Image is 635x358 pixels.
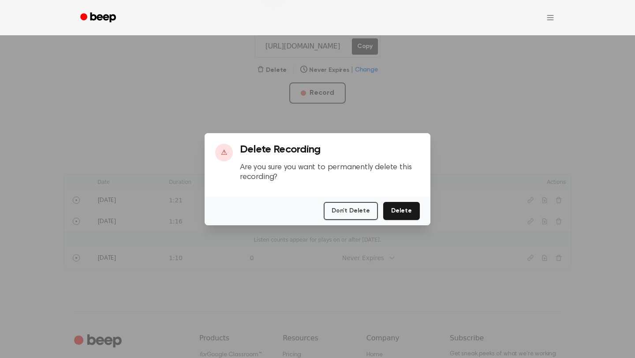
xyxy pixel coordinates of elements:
button: Delete [383,202,420,220]
h3: Delete Recording [240,144,420,156]
div: ⚠ [215,144,233,161]
button: Don't Delete [324,202,378,220]
a: Beep [74,9,124,26]
p: Are you sure you want to permanently delete this recording? [240,163,420,183]
button: Open menu [540,7,561,28]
